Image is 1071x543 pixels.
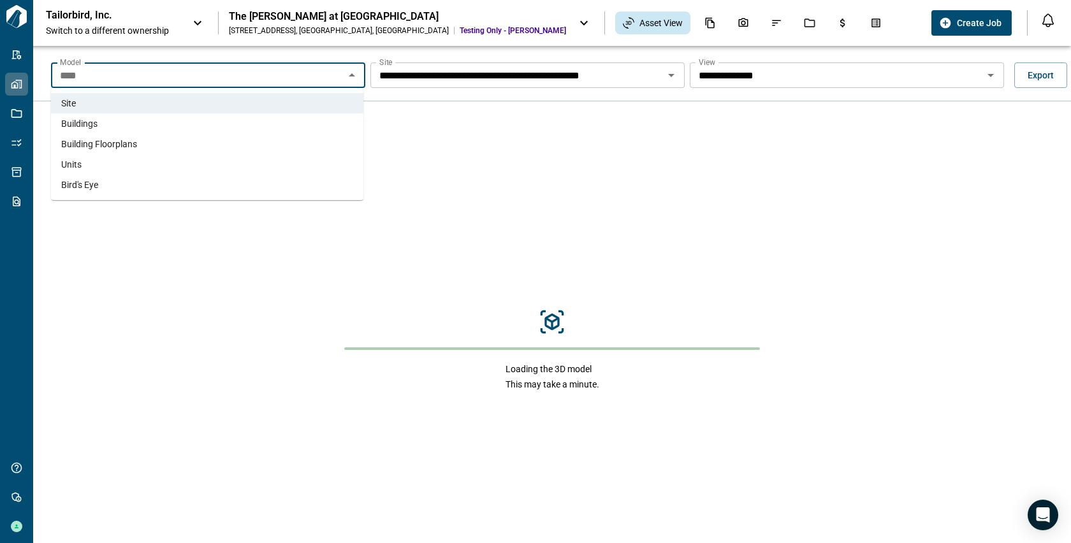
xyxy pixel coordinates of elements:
[379,57,392,68] label: Site
[639,17,683,29] span: Asset View
[615,11,690,34] div: Asset View
[506,378,599,391] span: This may take a minute.
[343,66,361,84] button: Close
[957,17,1002,29] span: Create Job
[982,66,1000,84] button: Open
[61,97,76,110] span: Site
[46,24,180,37] span: Switch to a different ownership
[1038,10,1058,31] button: Open notification feed
[61,158,82,171] span: Units
[46,9,161,22] p: Tailorbird, Inc.
[730,12,757,34] div: Photos
[863,12,889,34] div: Takeoff Center
[61,138,137,150] span: Building Floorplans
[460,25,566,36] span: Testing Only - [PERSON_NAME]
[697,12,724,34] div: Documents
[699,57,715,68] label: View
[796,12,823,34] div: Jobs
[829,12,856,34] div: Budgets
[1028,500,1058,530] div: Open Intercom Messenger
[763,12,790,34] div: Issues & Info
[1028,69,1054,82] span: Export
[229,25,449,36] div: [STREET_ADDRESS] , [GEOGRAPHIC_DATA] , [GEOGRAPHIC_DATA]
[229,10,566,23] div: The [PERSON_NAME] at [GEOGRAPHIC_DATA]
[61,117,98,130] span: Buildings
[61,178,98,191] span: Bird's Eye
[931,10,1012,36] button: Create Job
[506,363,599,375] span: Loading the 3D model
[662,66,680,84] button: Open
[1014,62,1067,88] button: Export
[60,57,81,68] label: Model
